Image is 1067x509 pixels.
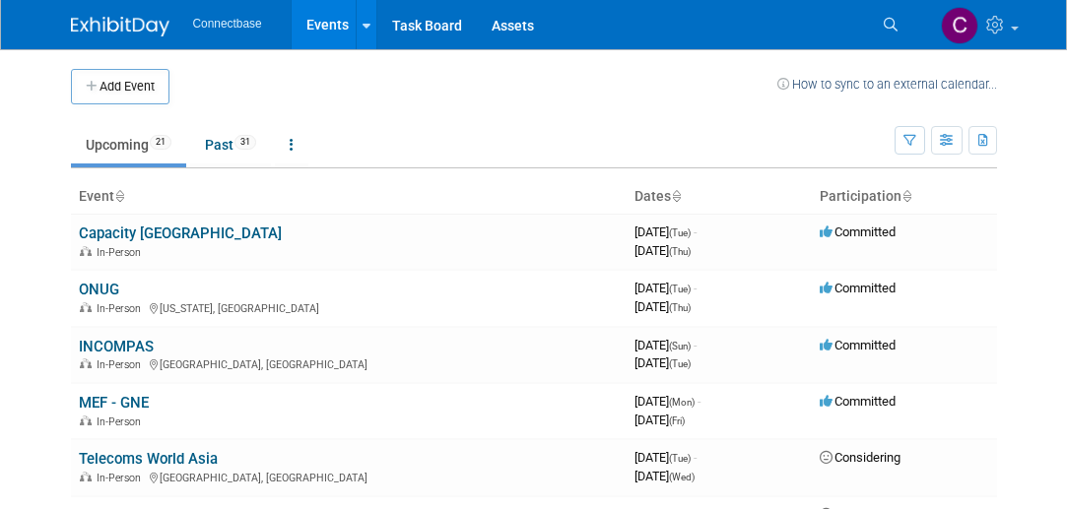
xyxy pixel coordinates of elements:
[79,355,619,371] div: [GEOGRAPHIC_DATA], [GEOGRAPHIC_DATA]
[71,126,186,163] a: Upcoming21
[634,338,697,352] span: [DATE]
[97,246,147,259] span: In-Person
[634,355,691,370] span: [DATE]
[698,394,700,409] span: -
[150,135,171,150] span: 21
[669,397,695,408] span: (Mon)
[820,450,900,465] span: Considering
[669,453,691,464] span: (Tue)
[634,224,697,239] span: [DATE]
[71,69,169,104] button: Add Event
[694,224,697,239] span: -
[97,302,147,315] span: In-Person
[97,415,147,428] span: In-Person
[97,472,147,484] span: In-Person
[97,358,147,371] span: In-Person
[669,302,691,313] span: (Thu)
[634,281,697,295] span: [DATE]
[777,77,997,92] a: How to sync to an external calendar...
[671,188,681,204] a: Sort by Start Date
[820,338,896,352] span: Committed
[669,472,695,482] span: (Wed)
[820,281,896,295] span: Committed
[71,17,169,36] img: ExhibitDay
[634,413,685,427] span: [DATE]
[634,394,700,409] span: [DATE]
[694,281,697,295] span: -
[669,415,685,426] span: (Fri)
[71,180,627,214] th: Event
[79,450,218,468] a: Telecoms World Asia
[80,358,92,368] img: In-Person Event
[79,224,282,242] a: Capacity [GEOGRAPHIC_DATA]
[669,227,691,238] span: (Tue)
[193,17,262,31] span: Connectbase
[820,224,896,239] span: Committed
[79,281,119,298] a: ONUG
[634,450,697,465] span: [DATE]
[941,7,978,44] img: Carmine Caporelli
[669,284,691,294] span: (Tue)
[901,188,911,204] a: Sort by Participation Type
[820,394,896,409] span: Committed
[634,243,691,258] span: [DATE]
[190,126,271,163] a: Past31
[79,394,149,412] a: MEF - GNE
[80,415,92,425] img: In-Person Event
[627,180,812,214] th: Dates
[694,450,697,465] span: -
[669,246,691,257] span: (Thu)
[669,341,691,351] span: (Sun)
[234,135,256,150] span: 31
[79,299,619,315] div: [US_STATE], [GEOGRAPHIC_DATA]
[80,472,92,481] img: In-Person Event
[812,180,997,214] th: Participation
[634,299,691,314] span: [DATE]
[79,338,154,355] a: INCOMPAS
[669,358,691,369] span: (Tue)
[79,469,619,484] div: [GEOGRAPHIC_DATA], [GEOGRAPHIC_DATA]
[114,188,124,204] a: Sort by Event Name
[634,469,695,483] span: [DATE]
[80,302,92,312] img: In-Person Event
[80,246,92,256] img: In-Person Event
[694,338,697,352] span: -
